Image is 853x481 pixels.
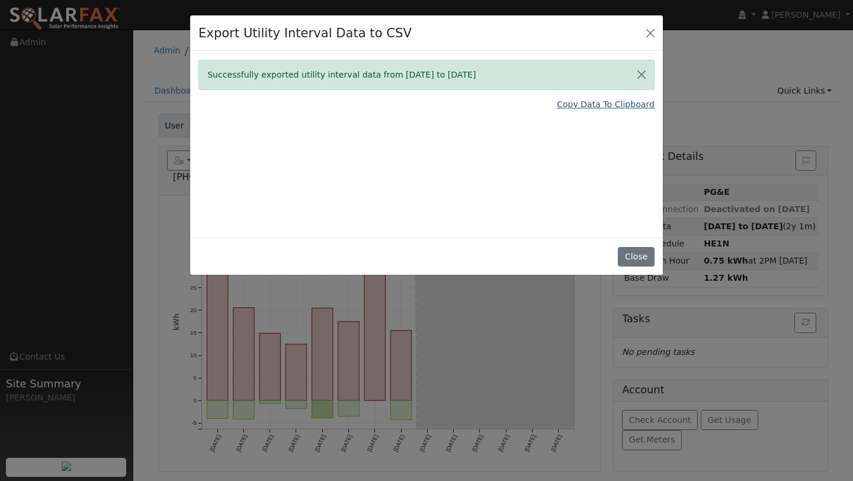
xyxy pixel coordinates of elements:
button: Close [618,247,654,267]
button: Close [642,24,659,41]
a: Copy Data To Clipboard [557,98,655,111]
h4: Export Utility Interval Data to CSV [198,24,412,43]
button: Close [629,60,654,89]
div: Successfully exported utility interval data from [DATE] to [DATE] [198,60,655,90]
